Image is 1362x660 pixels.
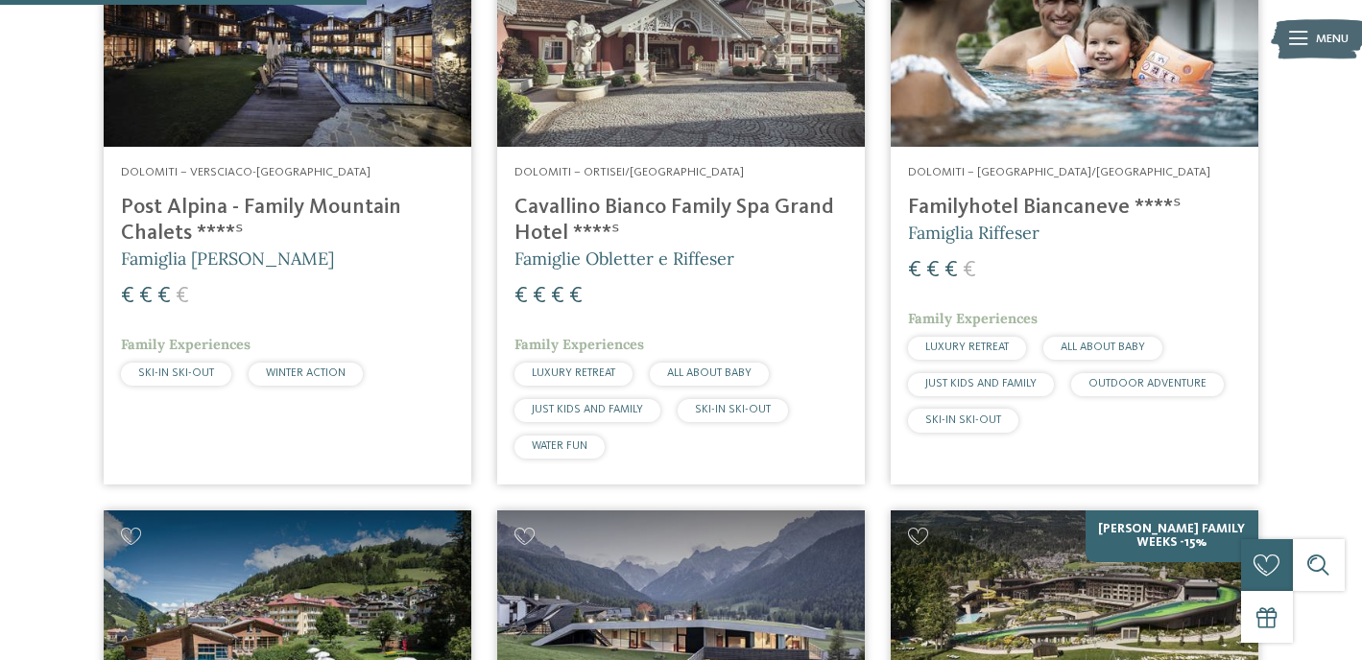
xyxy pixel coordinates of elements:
[925,414,1001,426] span: SKI-IN SKI-OUT
[908,222,1039,244] span: Famiglia Riffeser
[532,440,587,452] span: WATER FUN
[1061,342,1145,353] span: ALL ABOUT BABY
[532,404,643,415] span: JUST KIDS AND FAMILY
[551,285,564,308] span: €
[514,195,848,247] h4: Cavallino Bianco Family Spa Grand Hotel ****ˢ
[667,367,752,379] span: ALL ABOUT BABY
[569,285,583,308] span: €
[908,166,1210,178] span: Dolomiti – [GEOGRAPHIC_DATA]/[GEOGRAPHIC_DATA]
[121,166,370,178] span: Dolomiti – Versciaco-[GEOGRAPHIC_DATA]
[925,342,1009,353] span: LUXURY RETREAT
[944,259,958,282] span: €
[176,285,189,308] span: €
[963,259,976,282] span: €
[926,259,940,282] span: €
[266,367,346,379] span: WINTER ACTION
[514,166,744,178] span: Dolomiti – Ortisei/[GEOGRAPHIC_DATA]
[908,259,921,282] span: €
[121,247,334,270] span: Famiglia [PERSON_NAME]
[514,336,644,353] span: Family Experiences
[514,285,528,308] span: €
[925,378,1037,389] span: JUST KIDS AND FAMILY
[533,285,546,308] span: €
[1088,378,1207,389] span: OUTDOOR ADVENTURE
[532,367,615,379] span: LUXURY RETREAT
[695,404,771,415] span: SKI-IN SKI-OUT
[121,285,134,308] span: €
[139,285,153,308] span: €
[908,310,1038,327] span: Family Experiences
[138,367,214,379] span: SKI-IN SKI-OUT
[514,247,734,270] span: Famiglie Obletter e Riffeser
[121,195,454,247] h4: Post Alpina - Family Mountain Chalets ****ˢ
[157,285,171,308] span: €
[121,336,251,353] span: Family Experiences
[908,195,1241,221] h4: Familyhotel Biancaneve ****ˢ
